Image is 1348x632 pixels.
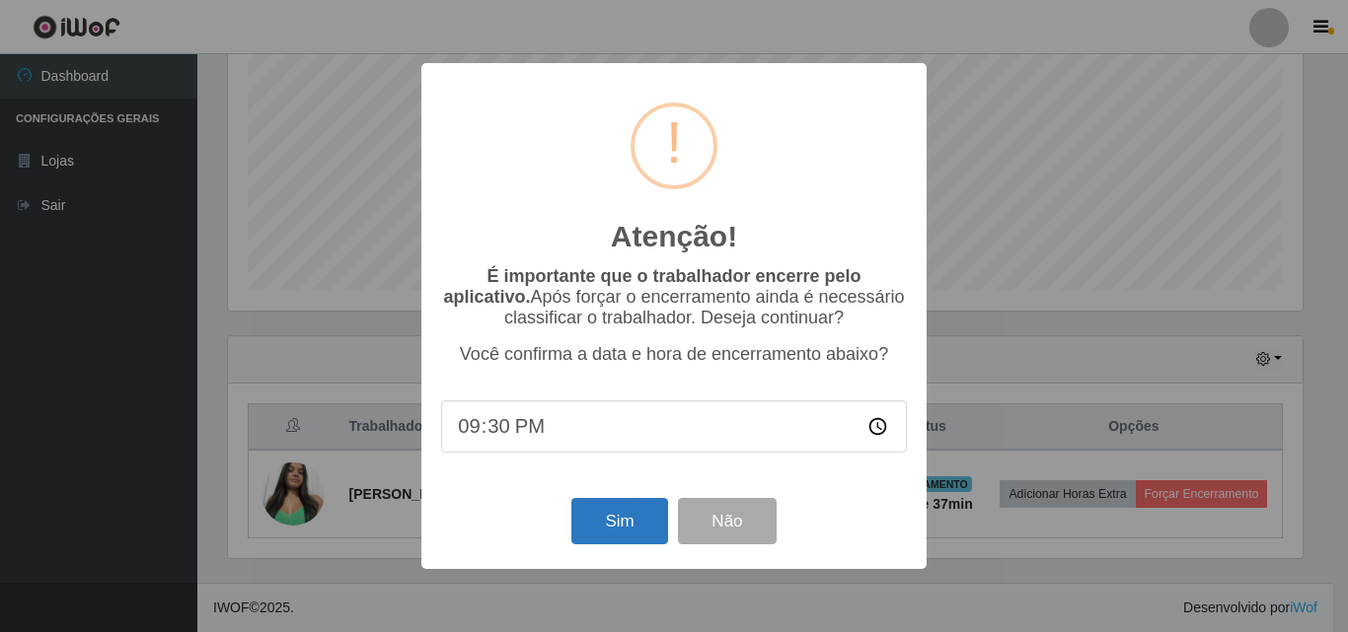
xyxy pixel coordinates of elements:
[571,498,667,544] button: Sim
[441,344,907,365] p: Você confirma a data e hora de encerramento abaixo?
[678,498,776,544] button: Não
[443,266,861,307] b: É importante que o trabalhador encerre pelo aplicativo.
[611,219,737,254] h2: Atenção!
[441,266,907,328] p: Após forçar o encerramento ainda é necessário classificar o trabalhador. Deseja continuar?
